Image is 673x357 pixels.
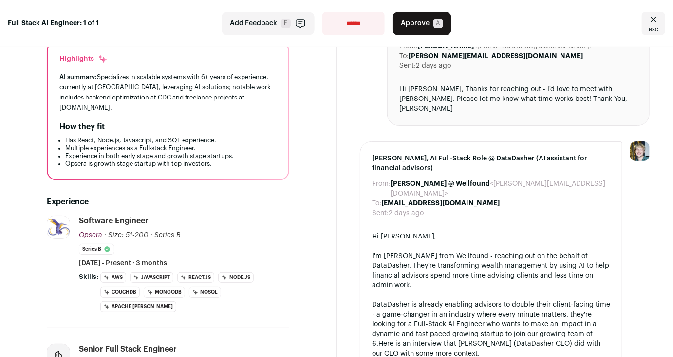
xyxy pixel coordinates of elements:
[100,301,176,312] li: Apache [PERSON_NAME]
[65,144,277,152] li: Multiple experiences as a Full-stack Engineer.
[65,160,277,168] li: Opsera is growth stage startup with top investors.
[8,19,99,28] strong: Full Stack AI Engineer: 1 of 1
[218,272,254,283] li: Node.js
[630,141,650,161] img: 6494470-medium_jpg
[409,53,583,59] b: [PERSON_NAME][EMAIL_ADDRESS][DOMAIN_NAME]
[222,12,315,35] button: Add Feedback F
[399,51,409,61] dt: To:
[150,230,152,240] span: ·
[281,19,291,28] span: F
[433,19,443,28] span: A
[389,208,424,218] dd: 2 days ago
[100,287,140,297] li: CouchDB
[79,244,114,255] li: Series B
[130,272,173,283] li: JavaScript
[154,232,181,238] span: Series B
[393,12,451,35] button: Approve A
[399,61,416,71] dt: Sent:
[65,137,277,144] li: Has React, Node.js, Javascript, and SQL experience.
[59,54,108,64] div: Highlights
[372,198,381,208] dt: To:
[177,272,214,283] li: React.js
[79,272,98,282] span: Skills:
[399,84,637,114] div: Hi [PERSON_NAME], Thanks for reaching out - I'd love to meet with [PERSON_NAME]. Please let me kn...
[189,287,221,297] li: NoSQL
[79,232,102,238] span: Opsera
[59,74,97,80] span: AI summary:
[372,179,391,198] dt: From:
[65,152,277,160] li: Experience in both early stage and growth stage startups.
[59,72,277,113] div: Specializes in scalable systems with 6+ years of experience, currently at [GEOGRAPHIC_DATA], leve...
[416,61,451,71] dd: 2 days ago
[79,344,177,355] div: Senior Full Stack Engineer
[79,216,149,226] div: Software Engineer
[230,19,277,28] span: Add Feedback
[104,232,149,238] span: · Size: 51-200
[79,258,167,268] span: [DATE] - Present · 3 months
[372,232,610,241] div: Hi [PERSON_NAME],
[47,196,289,208] h2: Experience
[381,200,500,207] b: [EMAIL_ADDRESS][DOMAIN_NAME]
[144,287,185,297] li: MongoDB
[642,12,665,35] a: Close
[401,19,430,28] span: Approve
[372,251,610,290] div: I'm [PERSON_NAME] from Wellfound - reaching out on the behalf of DataDasher. They're transforming...
[59,121,105,133] h2: How they fit
[100,272,126,283] li: AWS
[649,25,658,33] span: esc
[372,340,600,357] a: Here is an interview that [PERSON_NAME] (DataDasher CEO) did with our CEO with some more context
[391,180,490,187] b: [PERSON_NAME] @ Wellfound
[391,179,610,198] dd: <[PERSON_NAME][EMAIL_ADDRESS][DOMAIN_NAME]>
[372,154,610,173] span: [PERSON_NAME], AI Full-Stack Role @ DataDasher (AI assistant for financial advisors)
[372,208,389,218] dt: Sent:
[47,216,70,238] img: 041af7e57b4c347226654e83d10af546aba642492a19f3b44bc79e0959a6e822.jpg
